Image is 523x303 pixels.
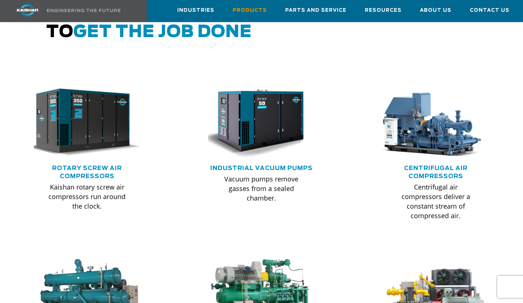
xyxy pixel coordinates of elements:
[404,165,468,179] a: Centrifugal Air Compressors
[365,6,402,15] span: Resources
[177,6,214,15] span: Industries
[177,0,214,20] a: Industries
[470,6,509,15] span: Contact Us
[23,83,140,162] img: krsp350
[365,0,402,20] a: Resources
[48,182,126,211] p: Kaishan rotary screw air compressors run around the clock.
[420,0,451,20] a: About Us
[34,87,141,159] div: krsp350
[397,182,475,220] p: Centrifugal air compressors deliver a constant stream of compressed air.
[382,87,489,159] div: thumb-centrifugal-compressor
[47,9,120,12] img: Engineering the future
[285,6,346,15] span: Parts and Service
[377,87,484,159] img: thumb-centrifugal-compressor
[203,87,309,159] img: krsv50
[208,87,315,159] div: krsv50
[420,6,451,15] span: About Us
[52,165,122,179] a: Rotary Screw Air Compressors
[73,24,252,40] span: get the job done
[210,165,313,171] a: Industrial Vacuum Pumps
[233,0,267,20] a: Products
[223,174,300,203] p: Vacuum pumps remove gasses from a sealed chamber.
[470,0,509,20] a: Contact Us
[285,0,346,20] a: Parts and Service
[233,6,267,15] span: Products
